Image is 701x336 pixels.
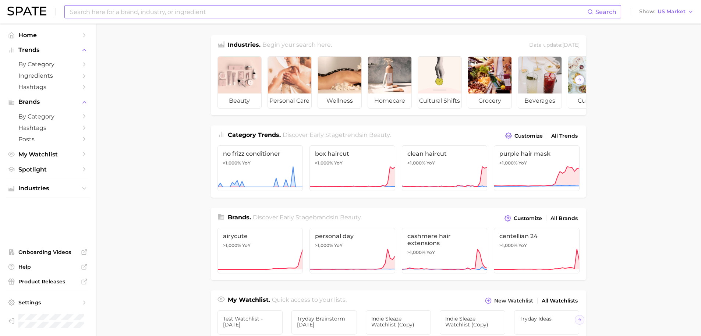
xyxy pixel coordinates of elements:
[217,310,283,335] a: Test Watchlist - [DATE]
[18,151,77,158] span: My Watchlist
[309,228,395,273] a: personal day>1,000% YoY
[268,93,311,108] span: personal care
[6,149,90,160] a: My Watchlist
[18,249,77,255] span: Onboarding Videos
[7,7,46,15] img: SPATE
[550,215,578,222] span: All Brands
[6,134,90,145] a: Posts
[18,32,77,39] span: Home
[369,131,390,138] span: beauty
[402,145,488,191] a: clean haircut>1,000% YoY
[6,96,90,107] button: Brands
[368,93,411,108] span: homecare
[18,166,77,173] span: Spotlight
[549,213,580,223] a: All Brands
[223,150,298,157] span: no frizz conditioner
[334,160,343,166] span: YoY
[418,93,461,108] span: cultural shifts
[242,160,251,166] span: YoY
[520,316,574,322] span: Tryday Ideas
[223,243,241,248] span: >1,000%
[499,243,517,248] span: >1,000%
[595,8,616,15] span: Search
[268,56,312,109] a: personal care
[18,264,77,270] span: Help
[228,214,251,221] span: Brands .
[18,113,77,120] span: by Category
[223,316,277,328] span: Test Watchlist - [DATE]
[368,56,412,109] a: homecare
[6,297,90,308] a: Settings
[402,228,488,273] a: cashmere hair extensions>1,000% YoY
[217,145,303,191] a: no frizz conditioner>1,000% YoY
[6,261,90,272] a: Help
[315,150,390,157] span: box haircut
[6,29,90,41] a: Home
[18,299,77,306] span: Settings
[639,10,655,14] span: Show
[494,298,533,304] span: New Watchlist
[549,131,580,141] a: All Trends
[217,228,303,273] a: airycute>1,000% YoY
[253,214,362,221] span: Discover Early Stage brands in .
[407,250,425,255] span: >1,000%
[340,214,361,221] span: beauty
[529,40,580,50] div: Data update: [DATE]
[6,111,90,122] a: by Category
[658,10,686,14] span: US Market
[283,131,391,138] span: Discover Early Stage trends in .
[542,298,578,304] span: All Watchlists
[366,310,431,335] a: Indie Sleaze Watchlist (copy)
[426,250,435,255] span: YoY
[6,164,90,175] a: Spotlight
[18,61,77,68] span: by Category
[6,59,90,70] a: by Category
[18,136,77,143] span: Posts
[514,215,542,222] span: Customize
[18,278,77,285] span: Product Releases
[217,56,262,109] a: beauty
[518,160,527,166] span: YoY
[568,56,612,109] a: culinary
[575,315,584,325] button: Scroll Right
[6,122,90,134] a: Hashtags
[499,150,574,157] span: purple hair mask
[6,276,90,287] a: Product Releases
[568,93,612,108] span: culinary
[494,228,580,273] a: centellian 24>1,000% YoY
[426,160,435,166] span: YoY
[637,7,695,17] button: ShowUS Market
[514,310,580,335] a: Tryday Ideas
[318,56,362,109] a: wellness
[18,124,77,131] span: Hashtags
[228,296,270,306] h1: My Watchlist.
[291,310,357,335] a: Tryday Brainstorm [DATE]
[499,233,574,240] span: centellian 24
[315,233,390,240] span: personal day
[503,131,544,141] button: Customize
[218,93,261,108] span: beauty
[540,296,580,306] a: All Watchlists
[309,145,395,191] a: box haircut>1,000% YoY
[228,40,261,50] h1: Industries.
[483,296,535,306] button: New Watchlist
[407,160,425,166] span: >1,000%
[272,296,347,306] h2: Quick access to your lists.
[6,183,90,194] button: Industries
[315,160,333,166] span: >1,000%
[334,243,343,248] span: YoY
[407,150,482,157] span: clean haircut
[514,133,543,139] span: Customize
[18,99,77,105] span: Brands
[551,133,578,139] span: All Trends
[440,310,505,335] a: Indie Sleaze Watchlist (copy)
[6,247,90,258] a: Onboarding Videos
[407,233,482,247] span: cashmere hair extensions
[6,70,90,81] a: Ingredients
[18,84,77,91] span: Hashtags
[418,56,462,109] a: cultural shifts
[371,316,426,328] span: Indie Sleaze Watchlist (copy)
[223,233,298,240] span: airycute
[18,185,77,192] span: Industries
[69,6,587,18] input: Search here for a brand, industry, or ingredient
